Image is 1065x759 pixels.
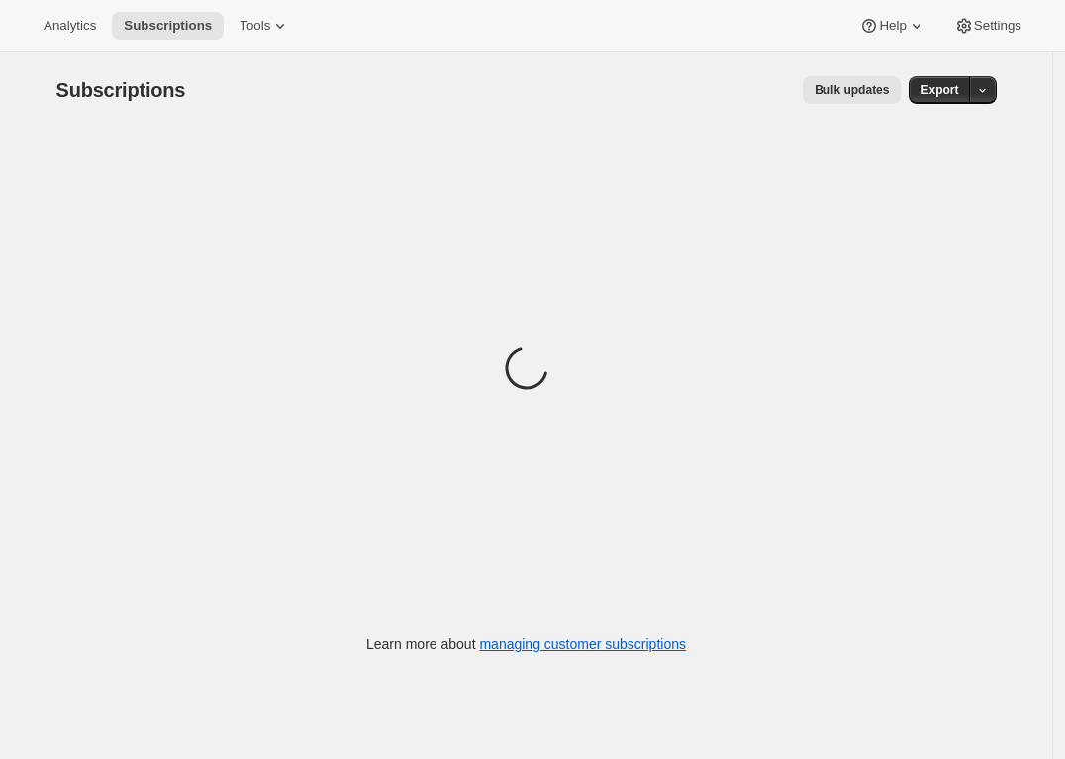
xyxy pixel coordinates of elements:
[366,634,686,654] p: Learn more about
[920,82,958,98] span: Export
[847,12,937,40] button: Help
[32,12,108,40] button: Analytics
[112,12,224,40] button: Subscriptions
[44,18,96,34] span: Analytics
[228,12,302,40] button: Tools
[240,18,270,34] span: Tools
[974,18,1021,34] span: Settings
[942,12,1033,40] button: Settings
[909,76,970,104] button: Export
[56,79,186,101] span: Subscriptions
[879,18,906,34] span: Help
[124,18,212,34] span: Subscriptions
[479,636,686,652] a: managing customer subscriptions
[815,82,889,98] span: Bulk updates
[803,76,901,104] button: Bulk updates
